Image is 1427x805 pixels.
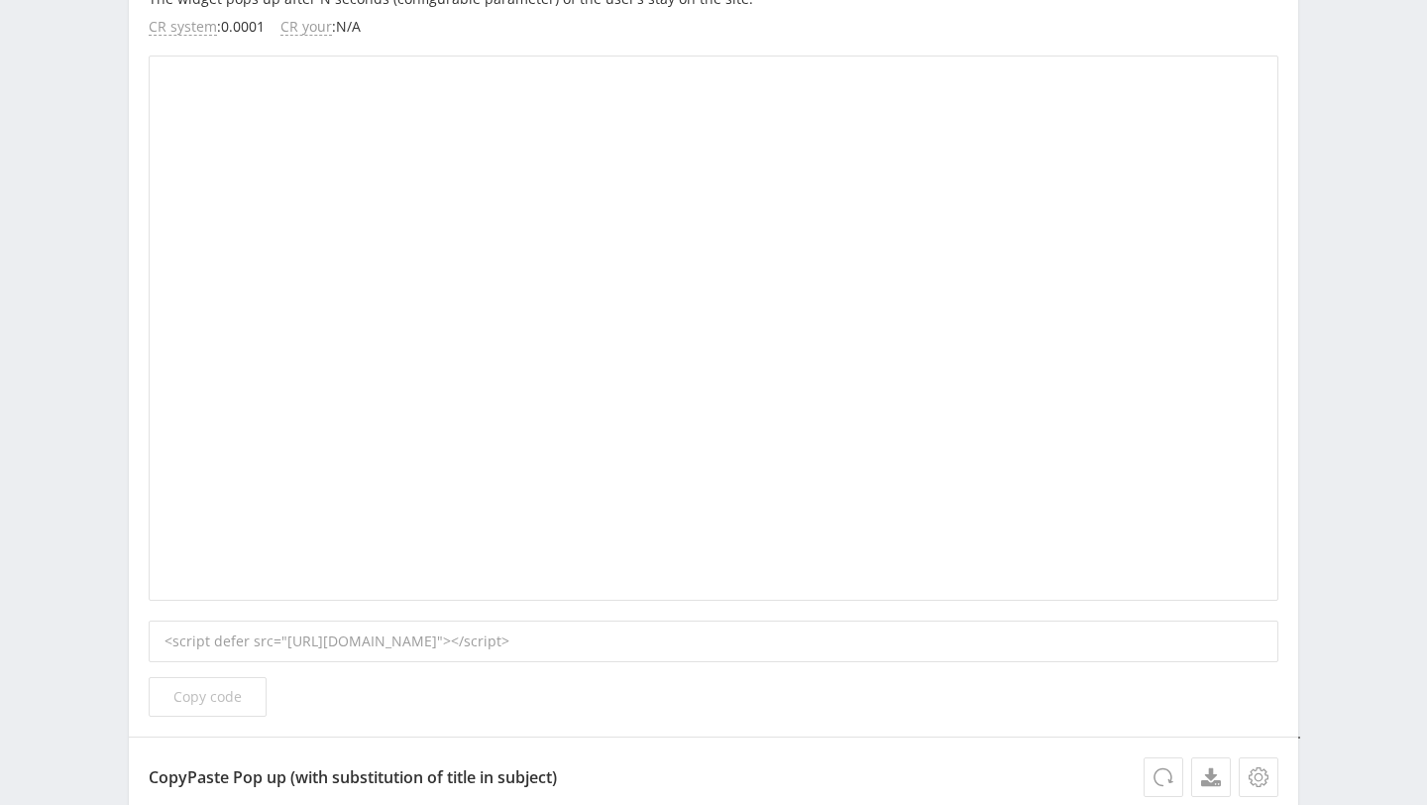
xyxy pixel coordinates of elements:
button: Copy code [149,677,267,717]
div: <script defer src="[URL][DOMAIN_NAME]"></script> [149,621,1278,662]
a: Download [1191,757,1231,797]
li: : N/A [280,19,361,36]
p: CopyPaste Pop up (with substitution of title in subject) [149,757,1278,797]
span: CR your [280,19,332,36]
span: Copy code [173,689,242,705]
button: Update [1144,757,1183,797]
textarea: <script defer src="[URL][DOMAIN_NAME]"></script> [1298,737,1300,739]
span: CR system [149,19,217,36]
li: : 0.0001 [149,19,265,36]
button: Settings [1239,757,1278,797]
